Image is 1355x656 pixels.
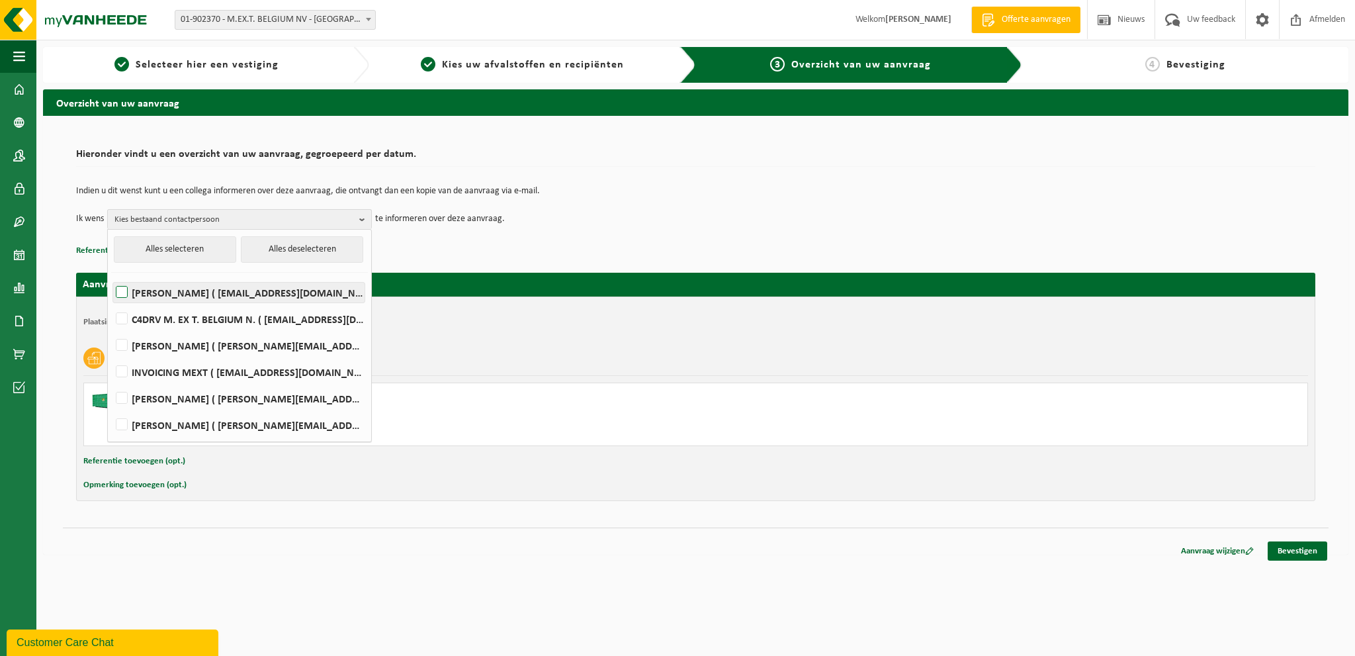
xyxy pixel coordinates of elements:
[998,13,1074,26] span: Offerte aanvragen
[1145,57,1160,71] span: 4
[175,11,375,29] span: 01-902370 - M.EX.T. BELGIUM NV - ROESELARE
[144,428,749,439] div: Aantal: 1
[76,209,104,229] p: Ik wens
[791,60,931,70] span: Overzicht van uw aanvraag
[971,7,1080,33] a: Offerte aanvragen
[113,362,365,382] label: INVOICING MEXT ( [EMAIL_ADDRESS][DOMAIN_NAME] )
[76,242,178,259] button: Referentie toevoegen (opt.)
[241,236,363,263] button: Alles deselecteren
[113,415,365,435] label: [PERSON_NAME] ( [PERSON_NAME][EMAIL_ADDRESS][DOMAIN_NAME] )
[1166,60,1225,70] span: Bevestiging
[43,89,1348,115] h2: Overzicht van uw aanvraag
[770,57,785,71] span: 3
[83,453,185,470] button: Referentie toevoegen (opt.)
[175,10,376,30] span: 01-902370 - M.EX.T. BELGIUM NV - ROESELARE
[113,336,365,355] label: [PERSON_NAME] ( [PERSON_NAME][EMAIL_ADDRESS][DOMAIN_NAME] )
[107,209,372,229] button: Kies bestaand contactpersoon
[376,57,669,73] a: 2Kies uw afvalstoffen en recipiënten
[442,60,624,70] span: Kies uw afvalstoffen en recipiënten
[76,149,1315,167] h2: Hieronder vindt u een overzicht van uw aanvraag, gegroepeerd per datum.
[375,209,505,229] p: te informeren over deze aanvraag.
[91,390,130,410] img: HK-XC-30-GN-00.png
[144,411,749,422] div: Ophalen en plaatsen lege container
[885,15,951,24] strong: [PERSON_NAME]
[76,187,1315,196] p: Indien u dit wenst kunt u een collega informeren over deze aanvraag, die ontvangt dan een kopie v...
[113,309,365,329] label: C4DRV M. EX T. BELGIUM N. ( [EMAIL_ADDRESS][DOMAIN_NAME] )
[50,57,343,73] a: 1Selecteer hier een vestiging
[83,318,141,326] strong: Plaatsingsadres:
[113,283,365,303] label: [PERSON_NAME] ( [EMAIL_ADDRESS][DOMAIN_NAME] )
[83,477,187,494] button: Opmerking toevoegen (opt.)
[1171,541,1264,561] a: Aanvraag wijzigen
[7,627,221,656] iframe: chat widget
[114,57,129,71] span: 1
[114,210,354,230] span: Kies bestaand contactpersoon
[83,279,182,290] strong: Aanvraag voor [DATE]
[136,60,279,70] span: Selecteer hier een vestiging
[113,389,365,408] label: [PERSON_NAME] ( [PERSON_NAME][EMAIL_ADDRESS][DOMAIN_NAME] )
[1268,541,1327,561] a: Bevestigen
[421,57,435,71] span: 2
[114,236,236,263] button: Alles selecteren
